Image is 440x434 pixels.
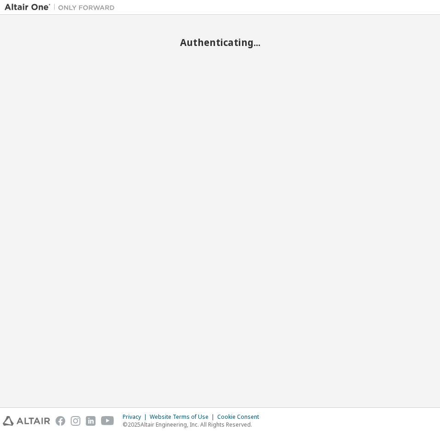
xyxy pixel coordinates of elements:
[56,416,65,426] img: facebook.svg
[150,413,217,421] div: Website Terms of Use
[5,36,435,48] h2: Authenticating...
[86,416,96,426] img: linkedin.svg
[71,416,80,426] img: instagram.svg
[5,3,119,12] img: Altair One
[101,416,114,426] img: youtube.svg
[3,416,50,426] img: altair_logo.svg
[123,421,265,428] p: © 2025 Altair Engineering, Inc. All Rights Reserved.
[217,413,265,421] div: Cookie Consent
[123,413,150,421] div: Privacy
